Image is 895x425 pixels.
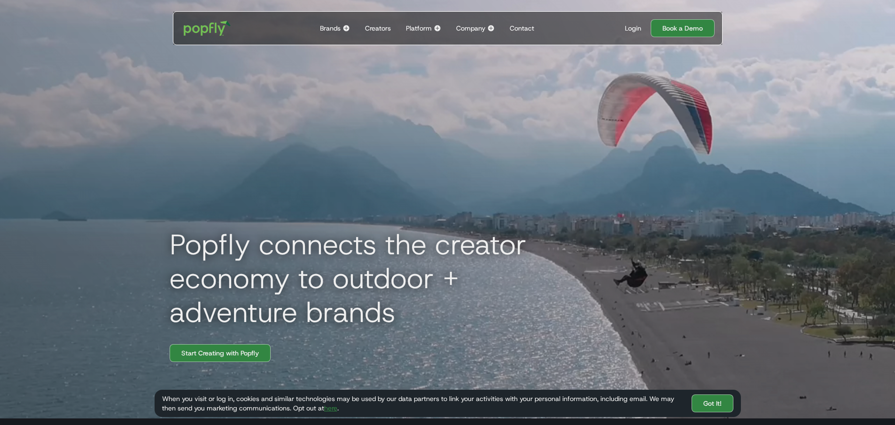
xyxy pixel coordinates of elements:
a: home [177,14,238,42]
a: Creators [361,12,395,45]
a: Book a Demo [651,19,715,37]
div: Brands [320,24,341,33]
a: here [324,404,337,412]
a: Contact [506,12,538,45]
div: Platform [406,24,432,33]
h1: Popfly connects the creator economy to outdoor + adventure brands [162,228,585,329]
div: Login [625,24,641,33]
div: When you visit or log in, cookies and similar technologies may be used by our data partners to li... [162,394,684,413]
a: Login [621,24,645,33]
div: Creators [365,24,391,33]
div: Company [456,24,485,33]
div: Contact [510,24,534,33]
a: Got It! [692,394,733,412]
a: Start Creating with Popfly [170,344,271,362]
